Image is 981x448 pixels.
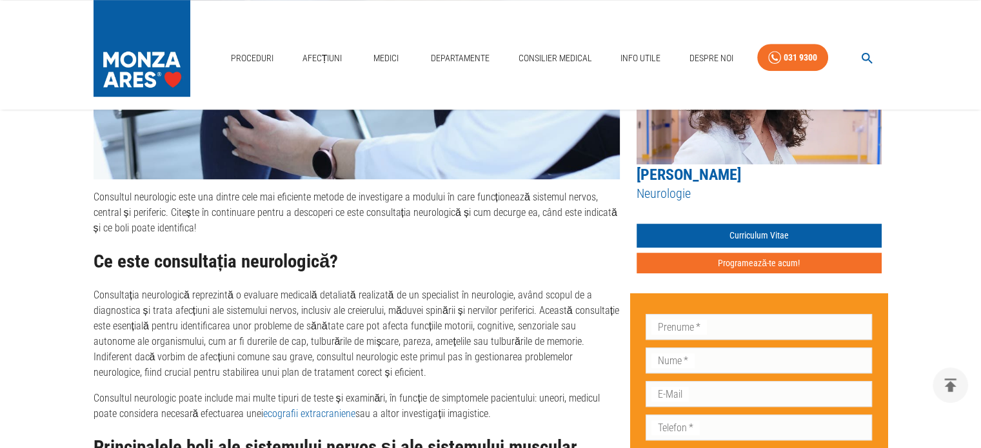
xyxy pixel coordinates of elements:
[637,224,882,248] a: Curriculum Vitae
[933,367,968,403] button: delete
[94,190,620,236] p: Consultul neurologic este una dintre cele mai eficiente metode de investigare a modului în care f...
[513,45,597,72] a: Consilier Medical
[637,185,882,202] h5: Neurologie
[757,44,828,72] a: 031 9300
[226,45,279,72] a: Proceduri
[784,50,817,66] div: 031 9300
[637,166,741,184] a: [PERSON_NAME]
[426,45,495,72] a: Departamente
[94,251,620,272] h2: Ce este consultația neurologică?
[94,391,620,422] p: Consultul neurologic poate include mai multe tipuri de teste și examinări, în funcție de simptome...
[366,45,407,72] a: Medici
[94,287,620,380] p: Consultația neurologică reprezintă o evaluare medicală detaliată realizată de un specialist în ne...
[297,45,348,72] a: Afecțiuni
[263,407,355,420] a: ecografii extracraniene
[615,45,666,72] a: Info Utile
[637,253,882,274] button: Programează-te acum!
[684,45,738,72] a: Despre Noi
